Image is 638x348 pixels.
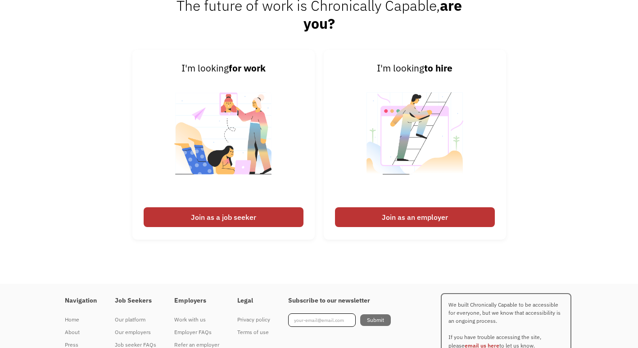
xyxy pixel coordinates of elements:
div: Join as an employer [335,207,495,227]
a: Work with us [174,313,219,326]
a: Terms of use [237,326,270,339]
h4: Legal [237,297,270,305]
h4: Subscribe to our newsletter [288,297,391,305]
a: Our employers [115,326,156,339]
a: Privacy policy [237,313,270,326]
div: Employer FAQs [174,327,219,338]
strong: to hire [424,62,452,74]
h4: Navigation [65,297,97,305]
div: Privacy policy [237,314,270,325]
input: your-email@email.com [288,313,356,327]
a: I'm lookingto hireJoin as an employer [324,50,506,240]
h4: Employers [174,297,219,305]
h4: Job Seekers [115,297,156,305]
div: Terms of use [237,327,270,338]
a: About [65,326,97,339]
div: About [65,327,97,338]
div: I'm looking [144,61,303,76]
div: Home [65,314,97,325]
a: Home [65,313,97,326]
strong: for work [229,62,266,74]
img: Chronically Capable Personalized Job Matching [167,76,280,203]
div: Work with us [174,314,219,325]
a: Employer FAQs [174,326,219,339]
div: Our employers [115,327,156,338]
div: Join as a job seeker [144,207,303,227]
a: Our platform [115,313,156,326]
form: Footer Newsletter [288,313,391,327]
div: Our platform [115,314,156,325]
a: I'm lookingfor workJoin as a job seeker [132,50,315,240]
div: I'm looking [335,61,495,76]
input: Submit [360,314,391,326]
